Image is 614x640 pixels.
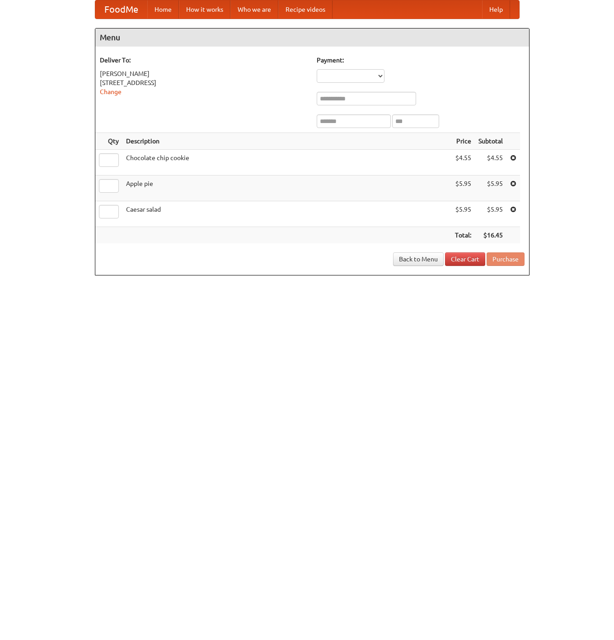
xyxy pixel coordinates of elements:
[445,252,485,266] a: Clear Cart
[100,78,308,87] div: [STREET_ADDRESS]
[147,0,179,19] a: Home
[393,252,444,266] a: Back to Menu
[451,227,475,244] th: Total:
[475,150,506,175] td: $4.55
[100,69,308,78] div: [PERSON_NAME]
[451,201,475,227] td: $5.95
[122,133,451,150] th: Description
[317,56,525,65] h5: Payment:
[487,252,525,266] button: Purchase
[475,133,506,150] th: Subtotal
[179,0,230,19] a: How it works
[122,201,451,227] td: Caesar salad
[95,0,147,19] a: FoodMe
[475,175,506,201] td: $5.95
[95,133,122,150] th: Qty
[451,175,475,201] td: $5.95
[475,201,506,227] td: $5.95
[122,175,451,201] td: Apple pie
[482,0,510,19] a: Help
[100,56,308,65] h5: Deliver To:
[230,0,278,19] a: Who we are
[451,133,475,150] th: Price
[122,150,451,175] td: Chocolate chip cookie
[278,0,333,19] a: Recipe videos
[95,28,529,47] h4: Menu
[100,88,122,95] a: Change
[475,227,506,244] th: $16.45
[451,150,475,175] td: $4.55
